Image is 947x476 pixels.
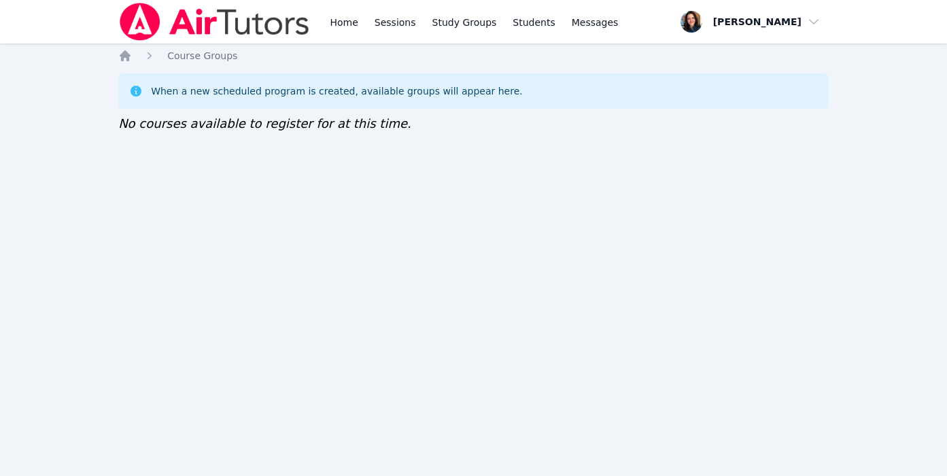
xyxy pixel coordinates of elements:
img: Air Tutors [118,3,311,41]
span: No courses available to register for at this time. [118,116,411,131]
span: Messages [572,16,619,29]
span: Course Groups [167,50,237,61]
a: Course Groups [167,49,237,63]
div: When a new scheduled program is created, available groups will appear here. [151,84,523,98]
nav: Breadcrumb [118,49,829,63]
